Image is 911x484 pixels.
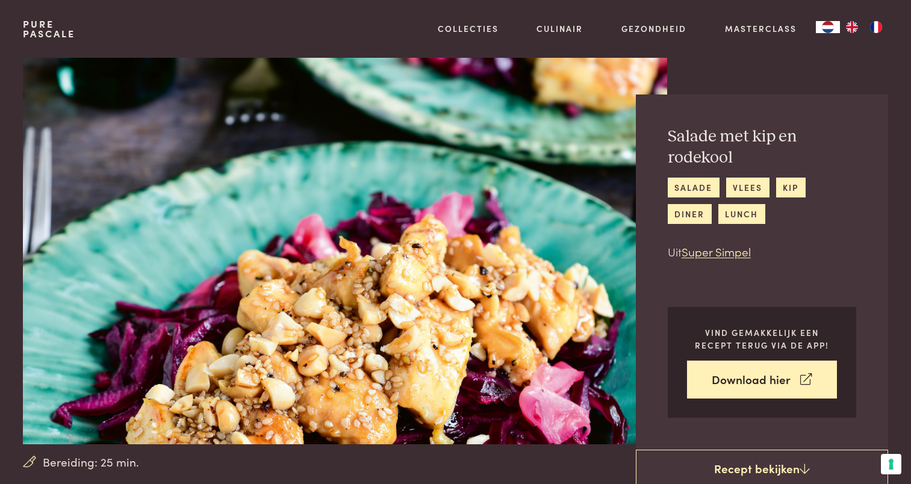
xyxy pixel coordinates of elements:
[816,21,840,33] div: Language
[23,19,75,39] a: PurePascale
[776,178,806,197] a: kip
[816,21,888,33] aside: Language selected: Nederlands
[816,21,840,33] a: NL
[536,22,583,35] a: Culinair
[840,21,864,33] a: EN
[687,361,837,399] a: Download hier
[725,22,797,35] a: Masterclass
[23,58,667,444] img: Salade met kip en rodekool
[840,21,888,33] ul: Language list
[668,126,856,168] h2: Salade met kip en rodekool
[43,453,139,471] span: Bereiding: 25 min.
[682,243,751,259] a: Super Simpel
[668,243,856,261] p: Uit
[864,21,888,33] a: FR
[881,454,901,474] button: Uw voorkeuren voor toestemming voor trackingtechnologieën
[687,326,837,351] p: Vind gemakkelijk een recept terug via de app!
[718,204,765,224] a: lunch
[726,178,770,197] a: vlees
[621,22,686,35] a: Gezondheid
[668,178,720,197] a: salade
[668,204,712,224] a: diner
[438,22,499,35] a: Collecties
